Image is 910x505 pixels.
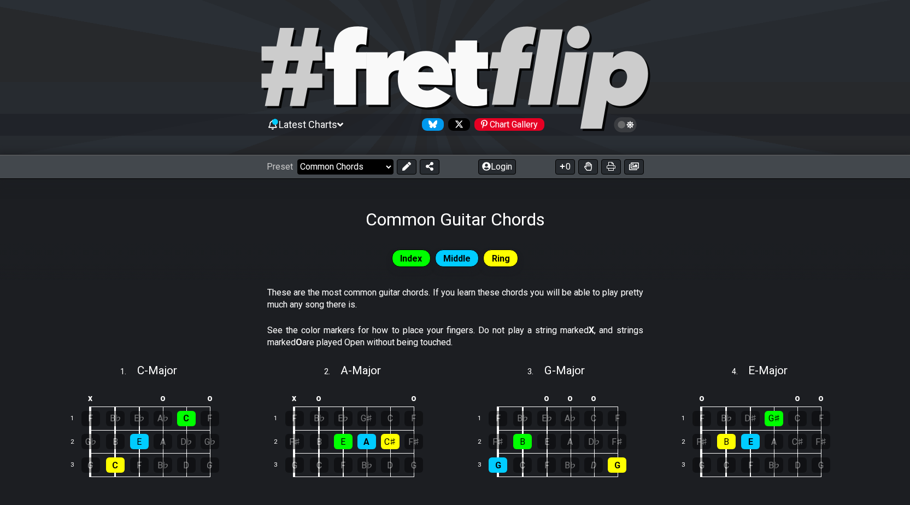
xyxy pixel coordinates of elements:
div: B [106,434,125,449]
div: G♭ [201,434,219,449]
td: 2 [675,430,701,454]
div: F [201,411,219,426]
div: E [537,434,556,449]
div: D [788,457,807,473]
div: F [489,411,507,426]
button: 0 [555,159,575,175]
span: A - Major [340,364,381,377]
p: These are the most common guitar chords. If you learn these chords you will be able to play prett... [267,287,643,311]
div: G [285,457,304,473]
td: o [809,389,833,407]
div: C [584,411,603,426]
div: B♭ [154,457,172,473]
div: G [489,457,507,473]
td: o [559,389,582,407]
td: 3 [268,454,294,477]
div: C [717,457,736,473]
div: Chart Gallery [474,118,544,131]
span: E - Major [748,364,788,377]
div: D♭ [584,434,603,449]
span: 3 . [527,366,544,378]
div: F♯ [608,434,626,449]
button: Create image [624,159,644,175]
td: o [151,389,174,407]
div: C [310,457,328,473]
span: Preset [267,161,293,172]
span: Index [400,251,422,266]
span: Toggle light / dark theme [619,120,632,130]
div: E♭ [130,411,149,426]
div: F [812,411,830,426]
div: C♯ [788,434,807,449]
div: E♭ [537,411,556,426]
td: 3 [675,454,701,477]
div: A [154,434,172,449]
div: G♯ [357,411,376,426]
div: B [310,434,328,449]
span: Ring [492,251,510,266]
div: F [130,457,149,473]
a: Follow #fretflip at X [444,118,470,131]
div: G [201,457,219,473]
div: C [788,411,807,426]
div: F♯ [812,434,830,449]
a: Follow #fretflip at Bluesky [418,118,444,131]
td: o [402,389,425,407]
div: B♭ [765,457,783,473]
span: C - Major [137,364,177,377]
div: C [513,457,532,473]
div: B [513,434,532,449]
div: G [812,457,830,473]
td: o [786,389,809,407]
td: o [582,389,606,407]
a: #fretflip at Pinterest [470,118,544,131]
div: C [106,457,125,473]
div: A♭ [154,411,172,426]
div: F [537,457,556,473]
strong: X [589,325,594,335]
td: 1 [64,407,90,431]
div: F [404,411,423,426]
div: A [357,434,376,449]
div: E [741,434,760,449]
td: 2 [64,430,90,454]
select: Preset [297,159,394,175]
div: G [692,457,711,473]
td: 2 [471,430,497,454]
div: C♯ [381,434,400,449]
span: 4 . [732,366,748,378]
td: x [282,389,307,407]
button: Share Preset [420,159,439,175]
button: Toggle Dexterity for all fretkits [578,159,598,175]
span: Latest Charts [279,119,337,130]
div: B♭ [513,411,532,426]
p: See the color markers for how to place your fingers. Do not play a string marked , and strings ma... [267,324,643,349]
td: 1 [675,407,701,431]
td: 1 [471,407,497,431]
div: G [404,457,423,473]
div: F [81,411,100,426]
button: Print [601,159,621,175]
td: o [198,389,221,407]
div: B♭ [717,411,736,426]
td: 2 [268,430,294,454]
div: A [765,434,783,449]
span: 1 . [120,366,137,378]
td: o [535,389,559,407]
div: F♯ [404,434,423,449]
div: F♯ [285,434,304,449]
td: 3 [64,454,90,477]
td: o [689,389,714,407]
div: B♭ [357,457,376,473]
div: G♯ [765,411,783,426]
div: E [130,434,149,449]
div: G [81,457,100,473]
div: F [334,457,353,473]
strong: O [296,337,302,347]
div: F♯ [692,434,711,449]
div: B♭ [561,457,579,473]
div: D [177,457,196,473]
div: B♭ [106,411,125,426]
div: F♯ [489,434,507,449]
div: F [285,411,304,426]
